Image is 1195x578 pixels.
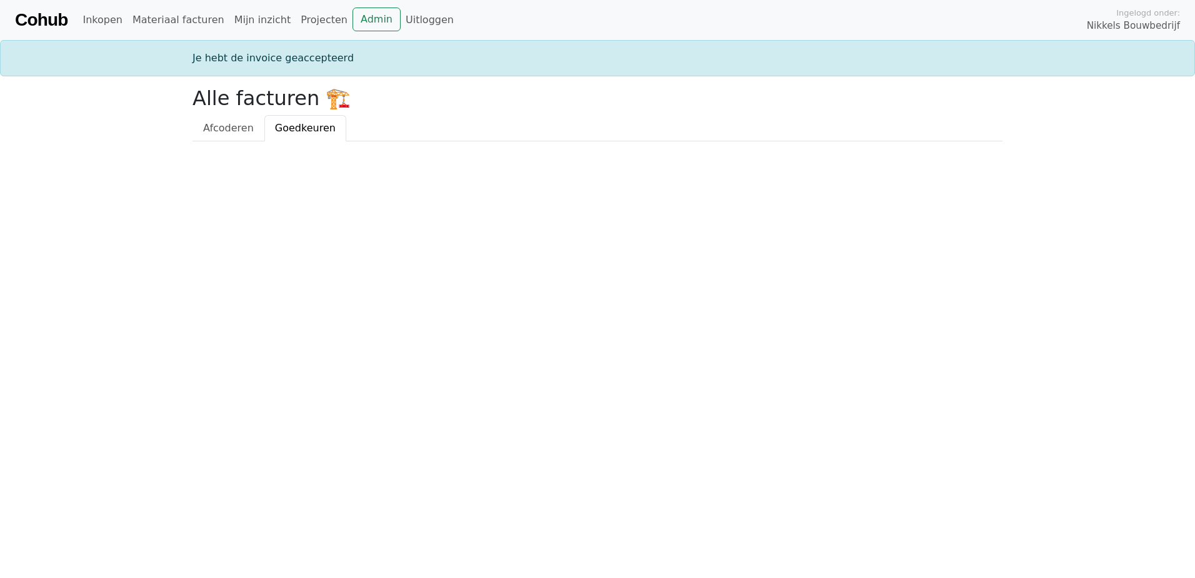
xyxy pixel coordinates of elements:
[275,122,336,134] span: Goedkeuren
[192,86,1002,110] h2: Alle facturen 🏗️
[127,8,229,33] a: Materiaal facturen
[203,122,254,134] span: Afcoderen
[15,5,67,35] a: Cohub
[296,8,352,33] a: Projecten
[192,115,264,141] a: Afcoderen
[264,115,346,141] a: Goedkeuren
[229,8,296,33] a: Mijn inzicht
[1087,19,1180,33] span: Nikkels Bouwbedrijf
[1116,7,1180,19] span: Ingelogd onder:
[185,51,1010,66] div: Je hebt de invoice geaccepteerd
[77,8,127,33] a: Inkopen
[401,8,459,33] a: Uitloggen
[352,8,401,31] a: Admin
